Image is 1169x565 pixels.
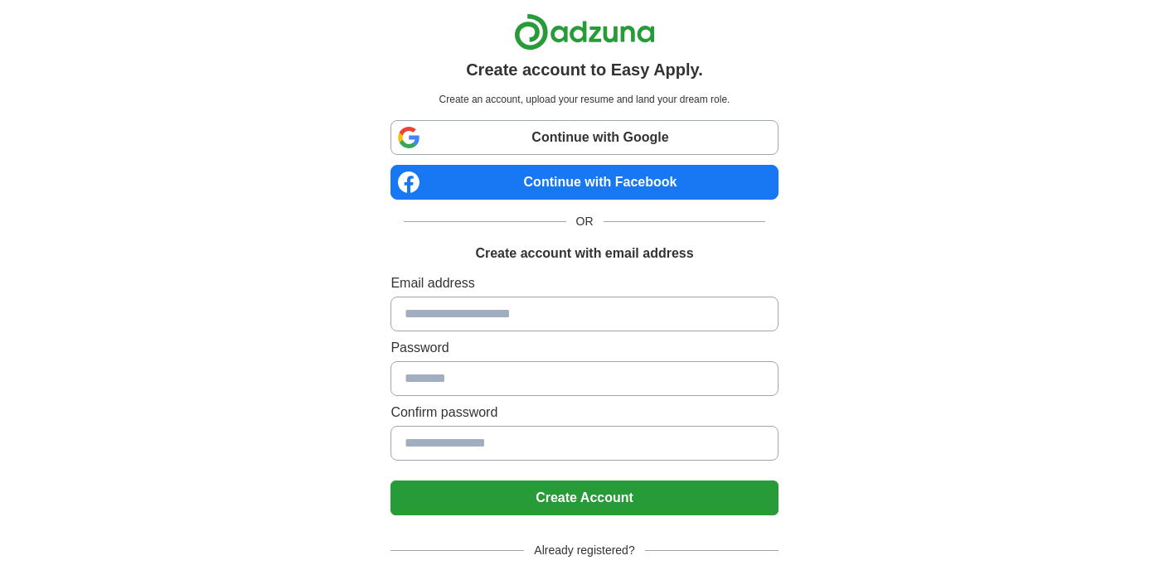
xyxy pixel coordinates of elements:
span: Already registered? [524,542,644,559]
p: Create an account, upload your resume and land your dream role. [394,92,774,107]
button: Create Account [390,480,778,515]
label: Confirm password [390,403,778,423]
img: Adzuna logo [514,13,655,51]
span: OR [566,213,604,230]
label: Password [390,338,778,358]
a: Continue with Facebook [390,165,778,200]
label: Email address [390,273,778,293]
h1: Create account to Easy Apply. [466,57,703,82]
a: Continue with Google [390,120,778,155]
h1: Create account with email address [475,244,693,263]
